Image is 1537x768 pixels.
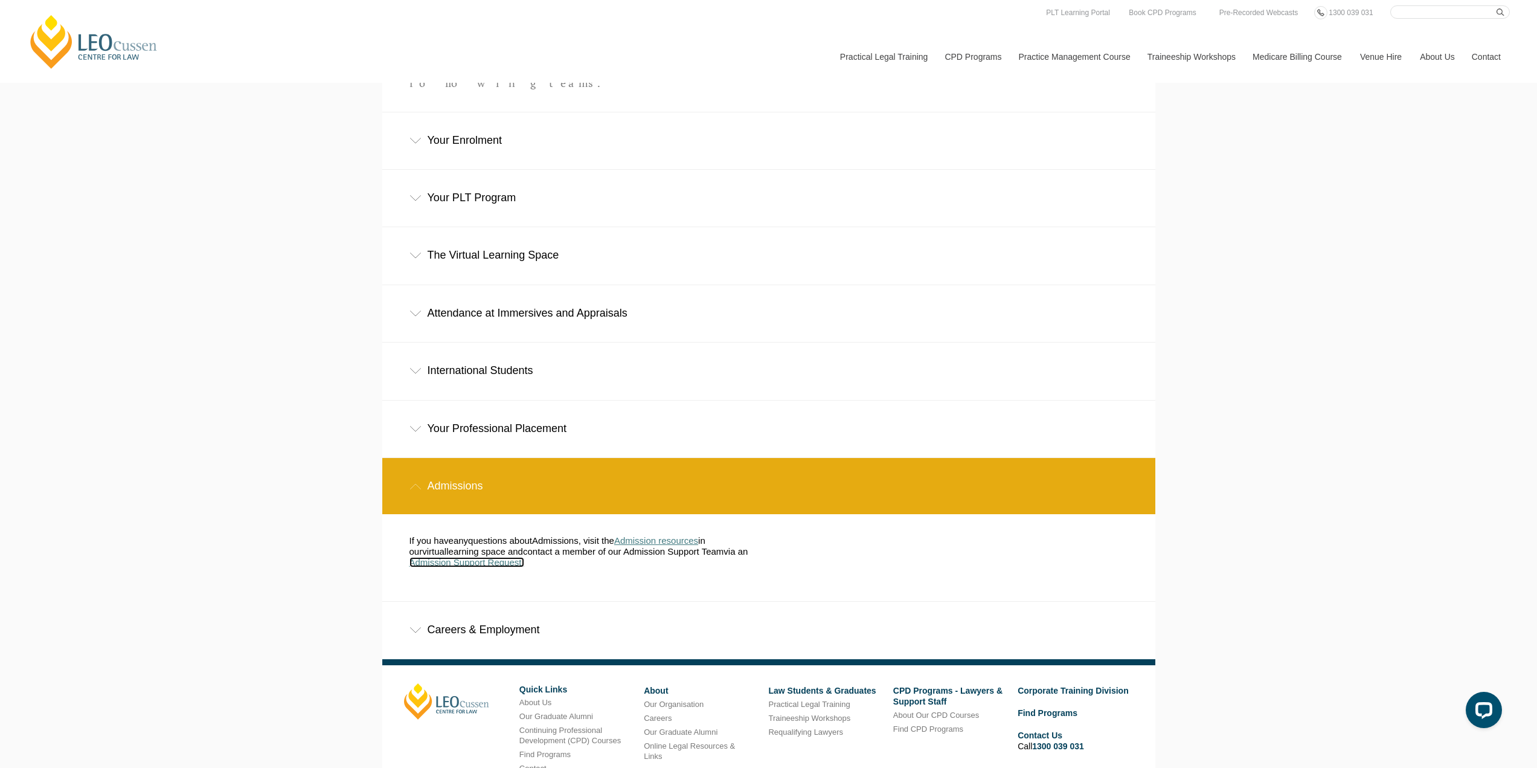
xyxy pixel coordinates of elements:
a: Requalifying Lawyers [768,728,843,737]
a: Pre-Recorded Webcasts [1216,6,1301,19]
a: Continuing Professional Development (CPD) Courses [519,726,621,745]
a: Find Programs [519,750,571,759]
a: About Us [1411,31,1463,83]
a: Corporate Training Division [1018,686,1129,695]
a: About Us [519,698,551,707]
a: Law Students & Graduates [768,686,876,695]
a: Contact Us [1018,731,1062,740]
div: Careers & Employment [382,602,1155,658]
a: CPD Programs [935,31,1009,83]
p: To enable us to assist you promptly and effectively, you can direct your queries to the following... [409,30,698,89]
a: Admission resources [614,535,698,546]
a: About Our CPD Courses [893,711,979,720]
a: Our Graduate Alumni [644,728,717,737]
span: virtual [422,546,446,557]
a: Medicare Billing Course [1243,31,1351,83]
div: Your Professional Placement [382,401,1155,457]
span: questions about [468,535,532,546]
li: Call [1018,728,1133,753]
span: any [454,535,468,546]
div: Your Enrolment [382,112,1155,169]
a: Traineeship Workshops [1138,31,1243,83]
a: Our Organisation [644,700,704,709]
span: n [700,535,705,546]
a: [PERSON_NAME] Centre for Law [27,13,161,70]
a: About [644,686,668,695]
span: learning space and [446,546,523,557]
div: International Students [382,343,1155,399]
h6: Quick Links [519,685,635,694]
div: The Virtual Learning Space [382,227,1155,283]
span: our [409,546,423,557]
a: Book CPD Programs [1126,6,1199,19]
iframe: LiveChat chat widget [1456,687,1507,738]
span: via [724,546,735,557]
a: Traineeship Workshops [768,714,850,723]
a: [PERSON_NAME] [404,683,489,720]
div: Admissions [382,458,1155,514]
a: Practical Legal Training [831,31,936,83]
div: Your PLT Program [382,170,1155,226]
a: 1300 039 031 [1032,741,1084,751]
span: an [738,546,748,557]
a: Careers [644,714,672,723]
a: Practice Management Course [1010,31,1138,83]
span: contact a member of our Admission Support Team [523,546,724,557]
a: CPD Programs - Lawyers & Support Staff [893,686,1003,706]
a: Contact [1463,31,1510,83]
span: i [698,535,700,546]
a: Find Programs [1018,708,1077,718]
span: 1300 039 031 [1329,8,1373,17]
a: Online Legal Resources & Links [644,741,735,761]
a: Our Graduate Alumni [519,712,593,721]
a: Admission Support Request. [409,557,524,567]
a: PLT Learning Portal [1043,6,1113,19]
span: If you have [409,535,454,546]
a: 1300 039 031 [1326,6,1376,19]
span: Admissions, visit the [532,535,614,546]
div: Attendance at Immersives and Appraisals [382,285,1155,341]
a: Practical Legal Training [768,700,850,709]
a: Find CPD Programs [893,724,963,734]
a: Venue Hire [1351,31,1411,83]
